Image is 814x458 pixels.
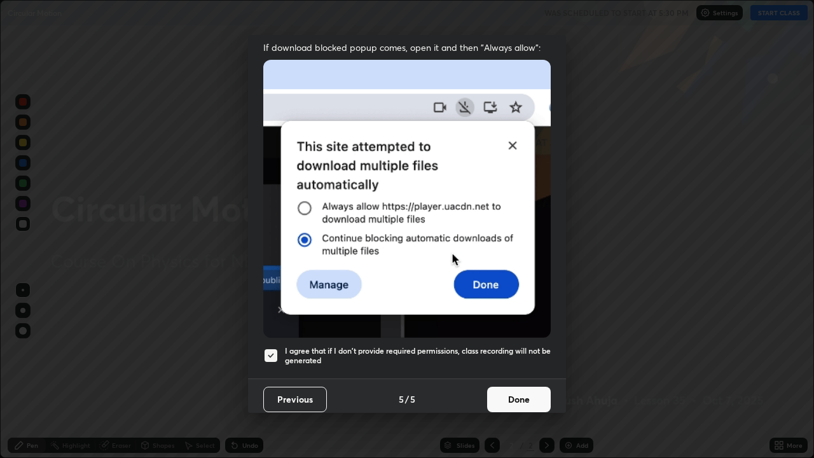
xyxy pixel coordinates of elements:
h4: 5 [410,392,415,406]
h5: I agree that if I don't provide required permissions, class recording will not be generated [285,346,551,366]
span: If download blocked popup comes, open it and then "Always allow": [263,41,551,53]
button: Done [487,387,551,412]
button: Previous [263,387,327,412]
img: downloads-permission-blocked.gif [263,60,551,338]
h4: / [405,392,409,406]
h4: 5 [399,392,404,406]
